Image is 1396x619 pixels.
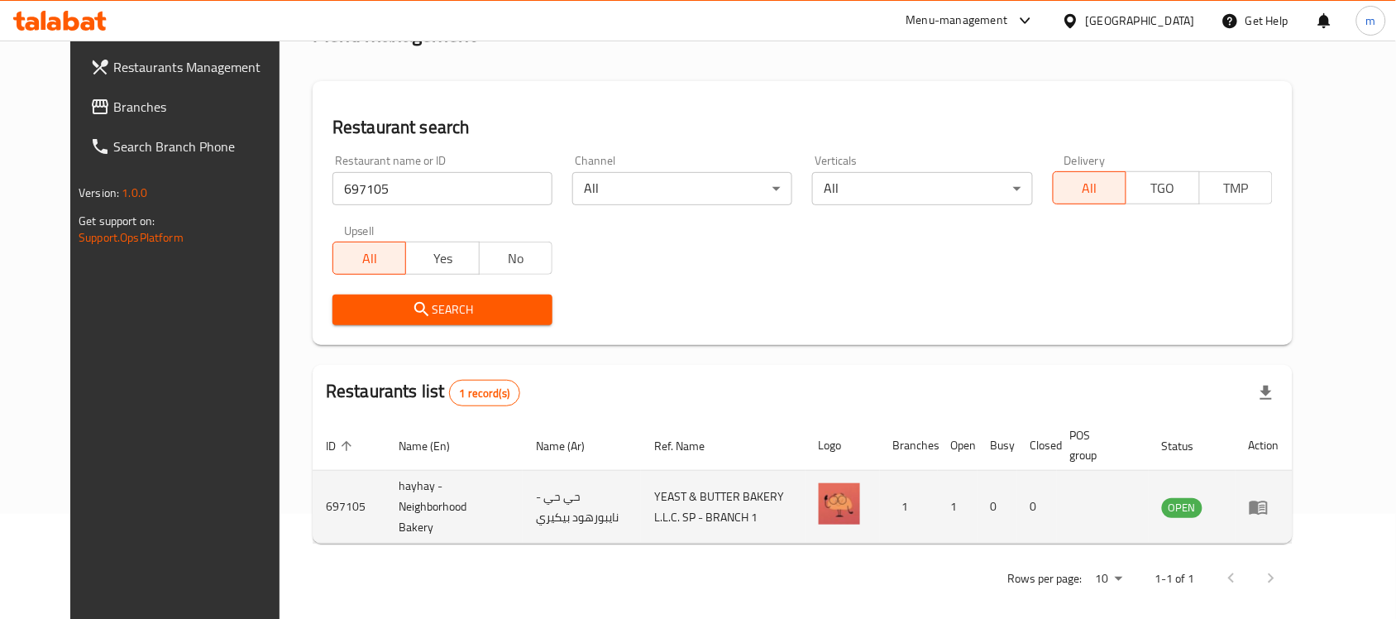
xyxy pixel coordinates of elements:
[122,182,147,204] span: 1.0.0
[340,247,399,271] span: All
[332,172,552,205] input: Search for restaurant name or ID..
[79,210,155,232] span: Get support on:
[385,471,523,544] td: hayhay - Neighborhood Bakery
[1162,436,1216,456] span: Status
[1199,171,1273,204] button: TMP
[332,242,406,275] button: All
[344,225,375,237] label: Upsell
[906,11,1008,31] div: Menu-management
[79,182,119,204] span: Version:
[1155,569,1195,589] p: 1-1 of 1
[1162,498,1202,518] div: OPEN
[450,386,520,401] span: 1 record(s)
[1017,420,1057,471] th: Closed
[79,227,184,248] a: Support.OpsPlatform
[1017,471,1057,544] td: 0
[326,379,520,406] h2: Restaurants list
[449,380,521,406] div: Total records count
[313,22,476,48] h2: Menu management
[405,242,479,275] button: Yes
[978,420,1017,471] th: Busy
[572,172,792,205] div: All
[413,247,472,271] span: Yes
[1070,425,1129,465] span: POS group
[654,436,726,456] span: Ref. Name
[113,97,290,117] span: Branches
[1086,12,1195,30] div: [GEOGRAPHIC_DATA]
[1133,176,1193,200] span: TGO
[479,242,552,275] button: No
[523,471,641,544] td: حي حي - نايبورهود بيكيري
[880,471,938,544] td: 1
[313,420,1293,544] table: enhanced table
[819,483,860,525] img: hayhay - Neighborhood Bakery
[77,127,304,166] a: Search Branch Phone
[1249,497,1279,517] div: Menu
[346,300,539,320] span: Search
[978,471,1017,544] td: 0
[1162,498,1202,517] span: OPEN
[1064,155,1106,166] label: Delivery
[938,471,978,544] td: 1
[399,436,471,456] span: Name (En)
[641,471,806,544] td: YEAST & BUTTER BAKERY L.L.C. SP - BRANCH 1
[536,436,606,456] span: Name (Ar)
[806,420,880,471] th: Logo
[77,47,304,87] a: Restaurants Management
[880,420,938,471] th: Branches
[113,57,290,77] span: Restaurants Management
[1246,373,1286,413] div: Export file
[332,295,552,325] button: Search
[1126,171,1199,204] button: TGO
[1008,569,1083,589] p: Rows per page:
[938,420,978,471] th: Open
[1089,567,1129,592] div: Rows per page:
[1236,420,1293,471] th: Action
[313,471,385,544] td: 697105
[113,137,290,156] span: Search Branch Phone
[1366,12,1376,30] span: m
[332,115,1273,140] h2: Restaurant search
[1053,171,1126,204] button: All
[812,172,1032,205] div: All
[486,247,546,271] span: No
[326,436,357,456] span: ID
[1060,176,1120,200] span: All
[77,87,304,127] a: Branches
[1207,176,1266,200] span: TMP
